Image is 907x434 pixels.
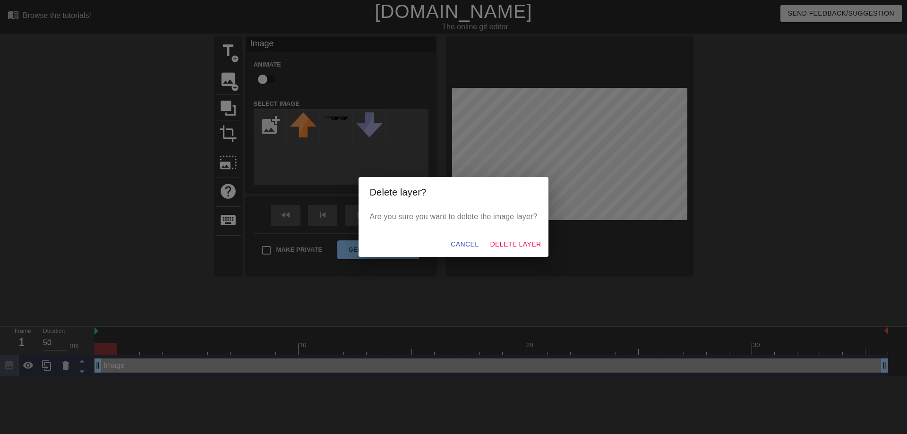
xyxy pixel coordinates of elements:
button: Cancel [447,236,482,253]
button: Delete Layer [486,236,545,253]
span: Delete Layer [490,238,541,250]
h2: Delete layer? [370,185,538,200]
p: Are you sure you want to delete the image layer? [370,211,538,222]
span: Cancel [451,238,479,250]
